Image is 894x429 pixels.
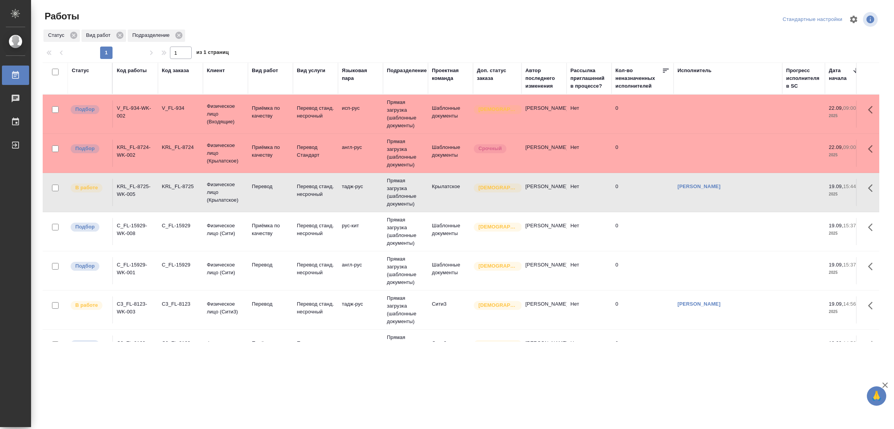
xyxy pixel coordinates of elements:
p: Перевод [252,261,289,269]
p: 2025 [829,308,860,316]
div: Исполнитель выполняет работу [70,183,108,193]
td: Крылатское [428,179,473,206]
td: Нет [567,100,612,128]
button: Здесь прячутся важные кнопки [863,296,882,315]
p: Физическое лицо (Крылатское) [207,142,244,165]
span: из 1 страниц [196,48,229,59]
p: Перевод станд. несрочный [297,104,334,120]
button: Здесь прячутся важные кнопки [863,336,882,354]
td: 0 [612,179,674,206]
td: C3_FL-8123-WK-003 [113,296,158,323]
td: 0 [612,296,674,323]
td: Прямая загрузка (шаблонные документы) [383,330,428,368]
div: Доп. статус заказа [477,67,518,82]
td: [PERSON_NAME] [521,218,567,245]
p: Приёмка по качеству [252,339,289,355]
button: Здесь прячутся важные кнопки [863,140,882,158]
div: Подразделение [128,29,185,42]
button: Здесь прячутся важные кнопки [863,218,882,237]
td: C3_FL-8123-WK-002 [113,336,158,363]
p: 2025 [829,190,860,198]
td: Шаблонные документы [428,257,473,284]
td: Сити3 [428,336,473,363]
div: Языковая пара [342,67,379,82]
div: Рассылка приглашений в процессе? [570,67,608,90]
p: [DEMOGRAPHIC_DATA] [478,301,517,309]
div: Статус [43,29,80,42]
td: [PERSON_NAME] [521,100,567,128]
td: [PERSON_NAME] [521,140,567,167]
p: Приёмка по качеству [252,104,289,120]
p: Физическое лицо (Сити) [207,261,244,277]
td: Нет [567,140,612,167]
td: Сити3 [428,296,473,323]
a: [PERSON_NAME] [677,301,721,307]
div: C3_FL-8123 [162,300,199,308]
p: [DEMOGRAPHIC_DATA] [478,184,517,192]
td: C_FL-15929-WK-008 [113,218,158,245]
p: Подразделение [132,31,172,39]
p: 22.09, [829,144,843,150]
p: 2025 [829,112,860,120]
td: 0 [612,100,674,128]
p: 15:37 [843,262,856,268]
p: 19.09, [829,301,843,307]
p: 14:56 [843,340,856,346]
p: Физическое лицо (Крылатское) [207,181,244,204]
p: 09:00 [843,105,856,111]
div: Можно подбирать исполнителей [70,339,108,350]
td: англ-рус [338,140,383,167]
td: Прямая загрузка (шаблонные документы) [383,212,428,251]
button: 🙏 [867,386,886,406]
p: Перевод станд. несрочный [297,300,334,316]
td: [PERSON_NAME] [521,257,567,284]
td: тадж-рус [338,336,383,363]
td: Нет [567,336,612,363]
div: Дата начала [829,67,852,82]
td: 0 [612,140,674,167]
div: Вид услуги [297,67,326,74]
td: [PERSON_NAME] [521,296,567,323]
div: KRL_FL-8724 [162,144,199,151]
p: В работе [75,301,98,309]
td: 0 [612,218,674,245]
td: [PERSON_NAME] [521,179,567,206]
td: Прямая загрузка (шаблонные документы) [383,134,428,173]
p: Физическое лицо (Сити3) [207,300,244,316]
div: Статус [72,67,89,74]
p: [DEMOGRAPHIC_DATA] [478,341,517,348]
td: тадж-рус [338,296,383,323]
div: Можно подбирать исполнителей [70,261,108,272]
div: C_FL-15929 [162,222,199,230]
td: Шаблонные документы [428,140,473,167]
p: В работе [75,184,98,192]
p: Срочный [478,145,502,152]
p: 2025 [829,269,860,277]
p: [DEMOGRAPHIC_DATA] [478,106,517,113]
td: 0 [612,336,674,363]
p: [DEMOGRAPHIC_DATA] [478,262,517,270]
p: 2025 [829,230,860,237]
td: Прямая загрузка (шаблонные документы) [383,173,428,212]
div: Можно подбирать исполнителей [70,222,108,232]
div: Подразделение [387,67,427,74]
p: Перевод [252,183,289,190]
button: Здесь прячутся важные кнопки [863,100,882,119]
div: Код работы [117,67,147,74]
div: Вид работ [81,29,126,42]
a: [PERSON_NAME] [677,183,721,189]
div: Автор последнего изменения [525,67,563,90]
td: 0 [612,257,674,284]
td: Нет [567,179,612,206]
p: 19.09, [829,340,843,346]
td: англ-рус [338,257,383,284]
button: Здесь прячутся важные кнопки [863,179,882,197]
td: Нет [567,257,612,284]
div: V_FL-934 [162,104,199,112]
td: Прямая загрузка (шаблонные документы) [383,291,428,329]
td: Шаблонные документы [428,100,473,128]
p: Перевод Стандарт [297,144,334,159]
div: C_FL-15929 [162,261,199,269]
p: Перевод станд. несрочный [297,261,334,277]
td: исп-рус [338,100,383,128]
